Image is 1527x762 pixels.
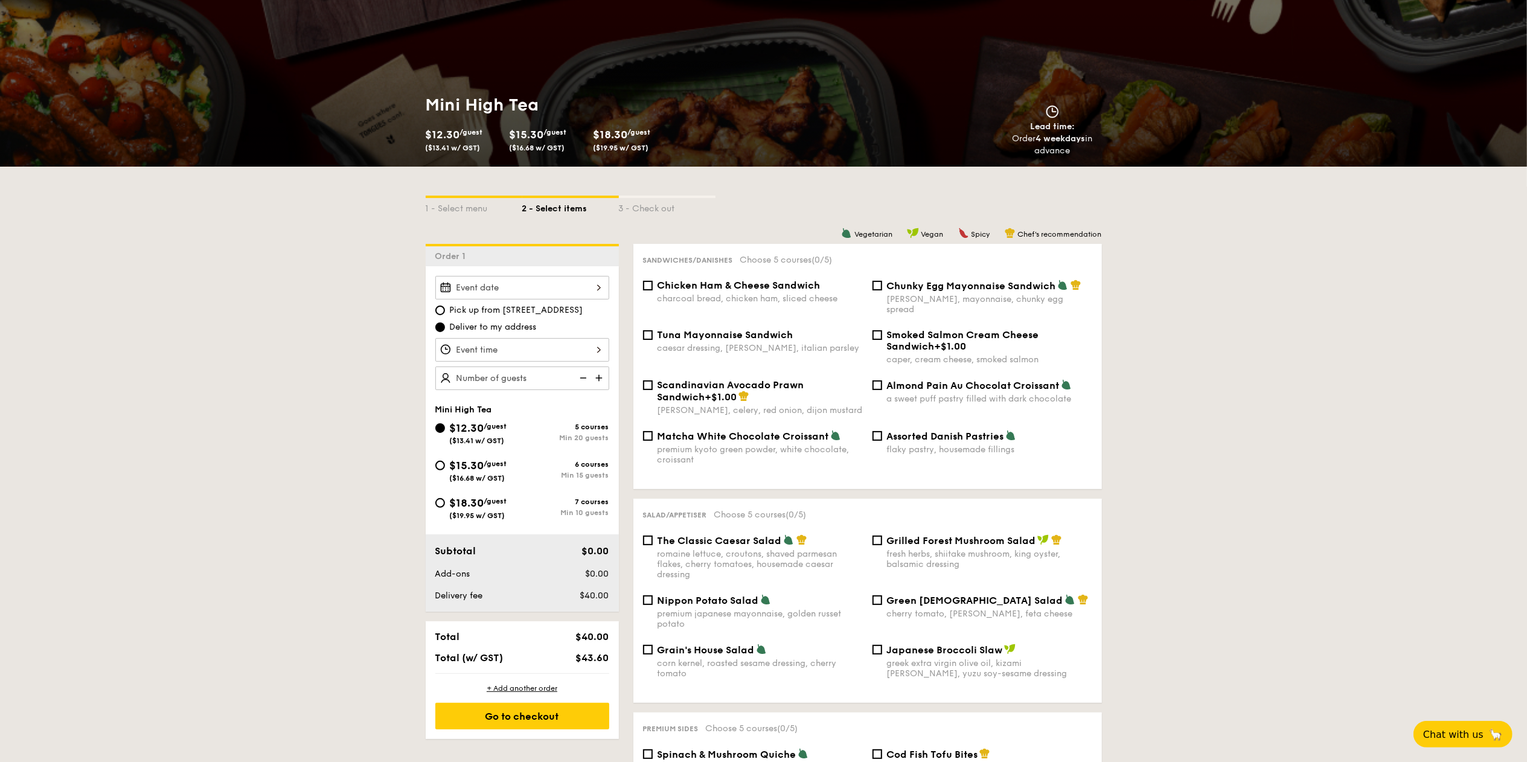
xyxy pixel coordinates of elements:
span: Delivery fee [435,591,483,601]
div: Min 10 guests [522,508,609,517]
span: (0/5) [786,510,807,520]
div: caper, cream cheese, smoked salmon [887,354,1092,365]
span: Japanese Broccoli Slaw [887,644,1003,656]
span: Nippon Potato Salad [658,595,759,606]
div: + Add another order [435,684,609,693]
span: ($19.95 w/ GST) [593,144,648,152]
img: icon-vegetarian.fe4039eb.svg [798,748,808,759]
span: Sandwiches/Danishes [643,256,733,264]
span: Subtotal [435,545,476,557]
img: icon-spicy.37a8142b.svg [958,228,969,239]
span: $12.30 [426,128,460,141]
span: Order 1 [435,251,471,261]
span: +$1.00 [705,391,737,403]
span: Smoked Salmon Cream Cheese Sandwich [887,329,1039,352]
div: 7 courses [522,498,609,506]
span: /guest [627,128,650,136]
input: Scandinavian Avocado Prawn Sandwich+$1.00[PERSON_NAME], celery, red onion, dijon mustard [643,380,653,390]
div: [PERSON_NAME], celery, red onion, dijon mustard [658,405,863,415]
img: icon-vegetarian.fe4039eb.svg [1057,280,1068,290]
span: Green [DEMOGRAPHIC_DATA] Salad [887,595,1063,606]
span: Matcha White Chocolate Croissant [658,431,829,442]
img: icon-chef-hat.a58ddaea.svg [979,748,990,759]
div: Min 15 guests [522,471,609,479]
span: $15.30 [450,459,484,472]
span: Chef's recommendation [1018,230,1102,239]
span: 🦙 [1488,728,1503,741]
input: Smoked Salmon Cream Cheese Sandwich+$1.00caper, cream cheese, smoked salmon [872,330,882,340]
img: icon-vegan.f8ff3823.svg [907,228,919,239]
div: premium japanese mayonnaise, golden russet potato [658,609,863,629]
span: $40.00 [575,631,609,642]
input: Cod Fish Tofu Bitesfish meat tofu cubes, tri-colour capsicum, thai chilli sauce [872,749,882,759]
span: Total [435,631,460,642]
span: Lead time: [1030,121,1075,132]
span: /guest [484,422,507,431]
div: romaine lettuce, croutons, shaved parmesan flakes, cherry tomatoes, housemade caesar dressing [658,549,863,580]
img: icon-vegetarian.fe4039eb.svg [841,228,852,239]
span: Cod Fish Tofu Bites [887,749,978,760]
span: Choose 5 courses [740,255,833,265]
span: Total (w/ GST) [435,652,504,664]
img: icon-clock.2db775ea.svg [1043,105,1061,118]
input: Chunky Egg Mayonnaise Sandwich[PERSON_NAME], mayonnaise, chunky egg spread [872,281,882,290]
img: icon-chef-hat.a58ddaea.svg [1078,594,1089,605]
div: Min 20 guests [522,434,609,442]
img: icon-vegetarian.fe4039eb.svg [830,430,841,441]
span: Vegan [921,230,944,239]
span: ($16.68 w/ GST) [509,144,565,152]
img: icon-chef-hat.a58ddaea.svg [1071,280,1081,290]
span: $18.30 [450,496,484,510]
span: /guest [484,497,507,505]
span: Chunky Egg Mayonnaise Sandwich [887,280,1056,292]
input: $15.30/guest($16.68 w/ GST)6 coursesMin 15 guests [435,461,445,470]
span: Scandinavian Avocado Prawn Sandwich [658,379,804,403]
div: cherry tomato, [PERSON_NAME], feta cheese [887,609,1092,619]
img: icon-vegetarian.fe4039eb.svg [1061,379,1072,390]
span: +$1.00 [935,341,967,352]
span: Add-ons [435,569,470,579]
span: ($19.95 w/ GST) [450,511,505,520]
input: Spinach & Mushroom Quichebite-sized base, button mushroom, cheddar [643,749,653,759]
span: Chat with us [1423,729,1484,740]
img: icon-vegetarian.fe4039eb.svg [760,594,771,605]
img: icon-chef-hat.a58ddaea.svg [1051,534,1062,545]
input: Tuna Mayonnaise Sandwichcaesar dressing, [PERSON_NAME], italian parsley [643,330,653,340]
span: $15.30 [509,128,543,141]
span: Assorted Danish Pastries [887,431,1004,442]
span: /guest [460,128,483,136]
img: icon-chef-hat.a58ddaea.svg [738,391,749,402]
img: icon-vegetarian.fe4039eb.svg [1005,430,1016,441]
input: Matcha White Chocolate Croissantpremium kyoto green powder, white chocolate, croissant [643,431,653,441]
span: Mini High Tea [435,405,492,415]
span: ($13.41 w/ GST) [450,437,505,445]
span: Salad/Appetiser [643,511,707,519]
div: 3 - Check out [619,198,715,215]
div: 1 - Select menu [426,198,522,215]
span: ($13.41 w/ GST) [426,144,481,152]
img: icon-vegetarian.fe4039eb.svg [783,534,794,545]
span: Spicy [972,230,990,239]
input: The Classic Caesar Saladromaine lettuce, croutons, shaved parmesan flakes, cherry tomatoes, house... [643,536,653,545]
span: Grilled Forest Mushroom Salad [887,535,1036,546]
input: Deliver to my address [435,322,445,332]
span: (0/5) [812,255,833,265]
div: 6 courses [522,460,609,469]
span: Premium sides [643,725,699,733]
input: Number of guests [435,367,609,390]
img: icon-vegetarian.fe4039eb.svg [1064,594,1075,605]
span: Choose 5 courses [706,723,798,734]
span: Grain's House Salad [658,644,755,656]
img: icon-add.58712e84.svg [591,367,609,389]
img: icon-chef-hat.a58ddaea.svg [796,534,807,545]
img: icon-vegan.f8ff3823.svg [1037,534,1049,545]
input: Event date [435,276,609,299]
div: premium kyoto green powder, white chocolate, croissant [658,444,863,465]
div: greek extra virgin olive oil, kizami [PERSON_NAME], yuzu soy-sesame dressing [887,658,1092,679]
div: charcoal bread, chicken ham, sliced cheese [658,293,863,304]
input: $12.30/guest($13.41 w/ GST)5 coursesMin 20 guests [435,423,445,433]
div: 5 courses [522,423,609,431]
span: $18.30 [593,128,627,141]
span: $43.60 [575,652,609,664]
img: icon-vegan.f8ff3823.svg [1004,644,1016,655]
